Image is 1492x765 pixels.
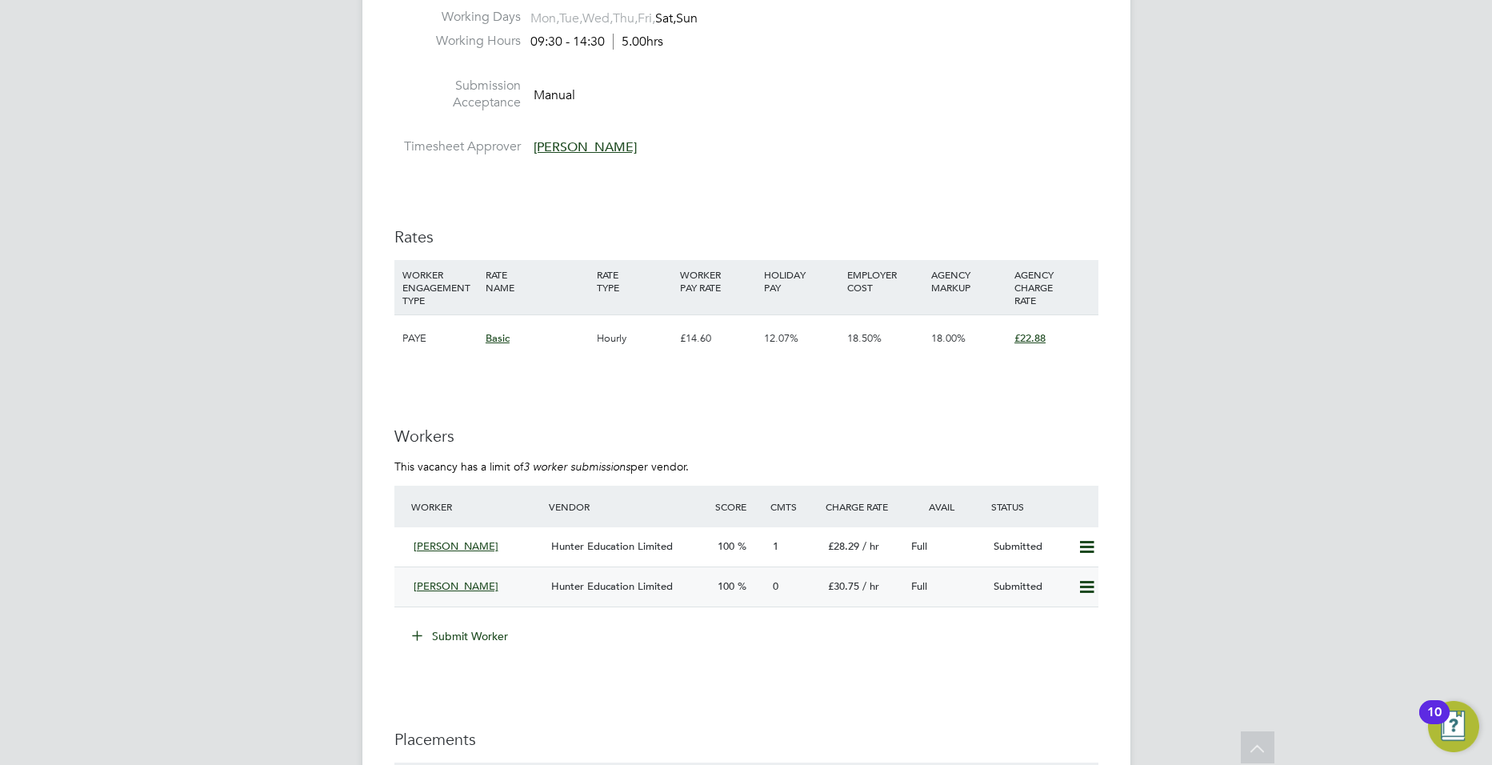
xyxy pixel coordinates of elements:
span: 0 [773,579,778,593]
div: EMPLOYER COST [843,260,926,302]
p: This vacancy has a limit of per vendor. [394,459,1098,474]
span: Hunter Education Limited [551,539,673,553]
span: Full [911,579,927,593]
div: Worker [407,492,546,521]
div: 10 [1427,712,1442,733]
div: Hourly [593,315,676,362]
span: Sun [676,10,698,26]
div: Cmts [766,492,822,521]
span: 100 [718,579,734,593]
span: Wed, [582,10,613,26]
h3: Placements [394,729,1098,750]
label: Working Days [394,9,521,26]
span: 18.50% [847,331,882,345]
div: AGENCY CHARGE RATE [1010,260,1094,314]
span: [PERSON_NAME] [414,579,498,593]
h3: Workers [394,426,1098,447]
div: 09:30 - 14:30 [530,34,663,50]
span: Hunter Education Limited [551,579,673,593]
span: Thu, [613,10,638,26]
div: WORKER ENGAGEMENT TYPE [398,260,482,314]
div: RATE NAME [482,260,593,302]
em: 3 worker submissions [523,459,630,474]
span: Fri, [638,10,655,26]
div: Submitted [987,534,1070,560]
div: Submitted [987,574,1070,600]
button: Submit Worker [401,623,521,649]
span: Sat, [655,10,676,26]
span: [PERSON_NAME] [414,539,498,553]
div: HOLIDAY PAY [760,260,843,302]
span: Full [911,539,927,553]
span: 12.07% [764,331,798,345]
span: Tue, [559,10,582,26]
span: [PERSON_NAME] [534,139,637,155]
span: £22.88 [1014,331,1046,345]
span: 5.00hrs [613,34,663,50]
div: AGENCY MARKUP [927,260,1010,302]
span: Mon, [530,10,559,26]
span: / hr [862,579,879,593]
div: Status [987,492,1098,521]
h3: Rates [394,226,1098,247]
label: Timesheet Approver [394,138,521,155]
div: RATE TYPE [593,260,676,302]
span: 18.00% [931,331,966,345]
span: £28.29 [828,539,859,553]
span: 1 [773,539,778,553]
div: PAYE [398,315,482,362]
span: Basic [486,331,510,345]
span: 100 [718,539,734,553]
div: £14.60 [676,315,759,362]
div: Charge Rate [822,492,905,521]
div: WORKER PAY RATE [676,260,759,302]
label: Submission Acceptance [394,78,521,111]
div: Score [711,492,766,521]
span: / hr [862,539,879,553]
div: Avail [905,492,988,521]
button: Open Resource Center, 10 new notifications [1428,701,1479,752]
div: Vendor [545,492,710,521]
label: Working Hours [394,33,521,50]
span: Manual [534,86,575,102]
span: £30.75 [828,579,859,593]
